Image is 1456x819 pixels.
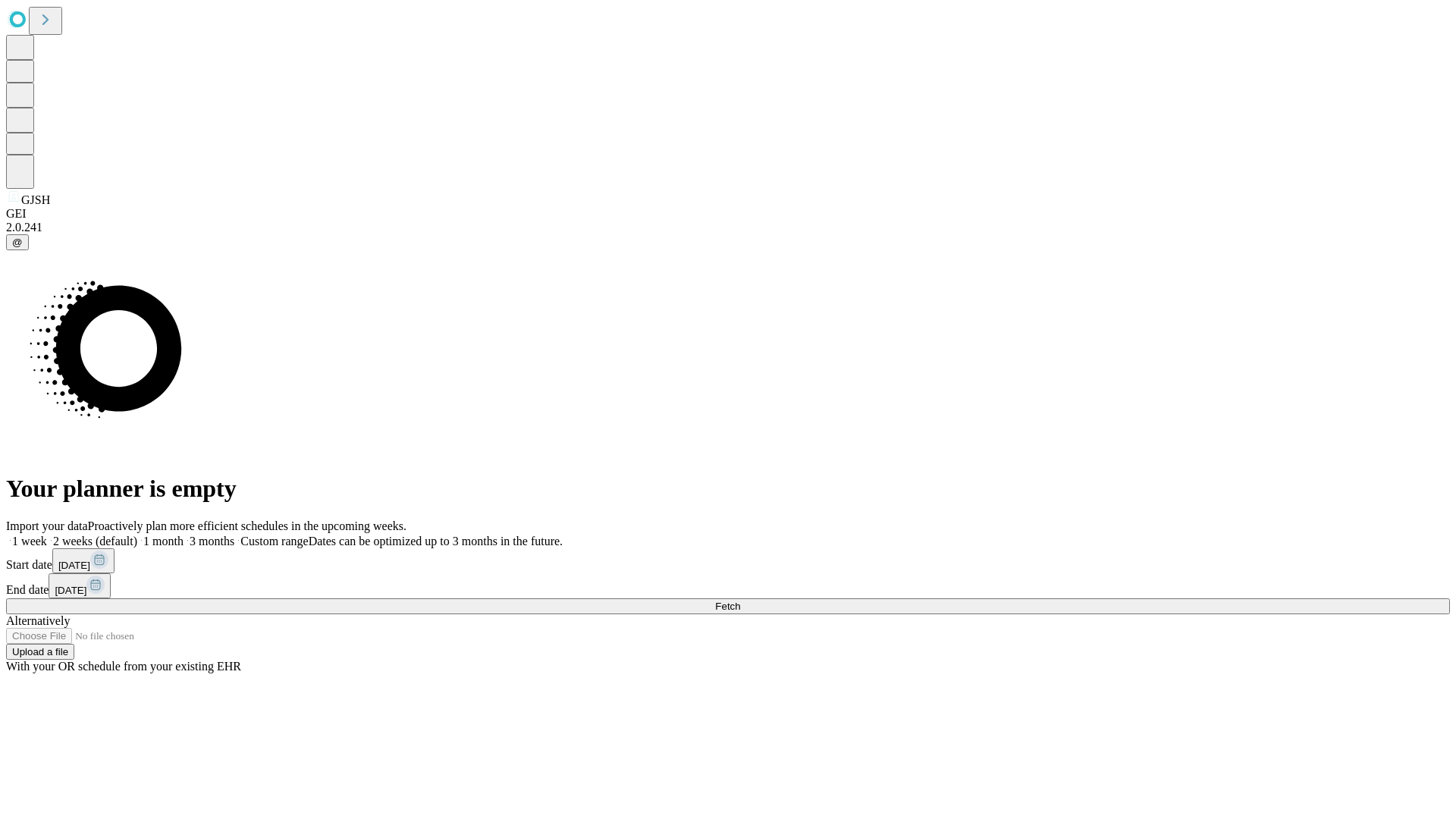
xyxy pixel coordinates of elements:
button: @ [6,234,29,250]
span: GJSH [21,193,50,206]
span: 3 months [190,535,234,548]
div: 2.0.241 [6,221,1450,234]
div: Start date [6,548,1450,573]
span: [DATE] [58,560,90,571]
h1: Your planner is empty [6,475,1450,503]
button: Fetch [6,598,1450,614]
span: [DATE] [55,585,86,596]
span: 1 month [143,535,184,548]
button: [DATE] [49,573,111,598]
span: With your OR schedule from your existing EHR [6,660,241,673]
button: [DATE] [52,548,115,573]
span: Import your data [6,519,88,532]
div: GEI [6,207,1450,221]
span: Custom range [240,535,308,548]
span: Alternatively [6,614,70,627]
span: Dates can be optimized up to 3 months in the future. [309,535,563,548]
span: Fetch [715,601,740,612]
span: Proactively plan more efficient schedules in the upcoming weeks. [88,519,406,532]
span: @ [12,237,23,248]
span: 2 weeks (default) [53,535,137,548]
span: 1 week [12,535,47,548]
button: Upload a file [6,644,74,660]
div: End date [6,573,1450,598]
